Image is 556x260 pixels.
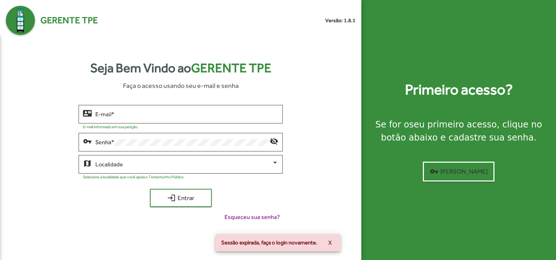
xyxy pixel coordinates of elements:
[150,189,212,207] button: Entrar
[370,118,547,144] div: Se for o , clique no botão abaixo e cadastre sua senha.
[430,167,438,176] mat-icon: vpn_key
[409,119,497,130] strong: seu primeiro acesso
[90,58,271,78] strong: Seja Bem Vindo ao
[6,6,35,35] img: Logo Gerente
[83,175,184,179] mat-hint: Selecione a localidade que você apoia o Testemunho Público.
[167,194,176,202] mat-icon: login
[325,17,356,24] small: Versão: 1.8.1
[156,191,205,204] span: Entrar
[83,137,92,145] mat-icon: vpn_key
[83,125,138,129] mat-hint: E-mail informado em sua petição.
[225,213,280,222] span: Esqueceu sua senha?
[40,13,98,27] span: Gerente TPE
[328,236,332,249] span: X
[83,159,92,167] mat-icon: map
[423,162,495,182] button: [PERSON_NAME]
[322,236,338,249] button: X
[123,81,239,90] span: Faça o acesso usando seu e-mail e senha
[430,165,488,178] span: [PERSON_NAME]
[221,239,317,246] span: Sessão expirada, faça o login novamente.
[83,109,92,117] mat-icon: contact_mail
[405,79,513,101] strong: Primeiro acesso?
[191,61,271,75] span: Gerente TPE
[270,137,278,145] mat-icon: visibility_off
